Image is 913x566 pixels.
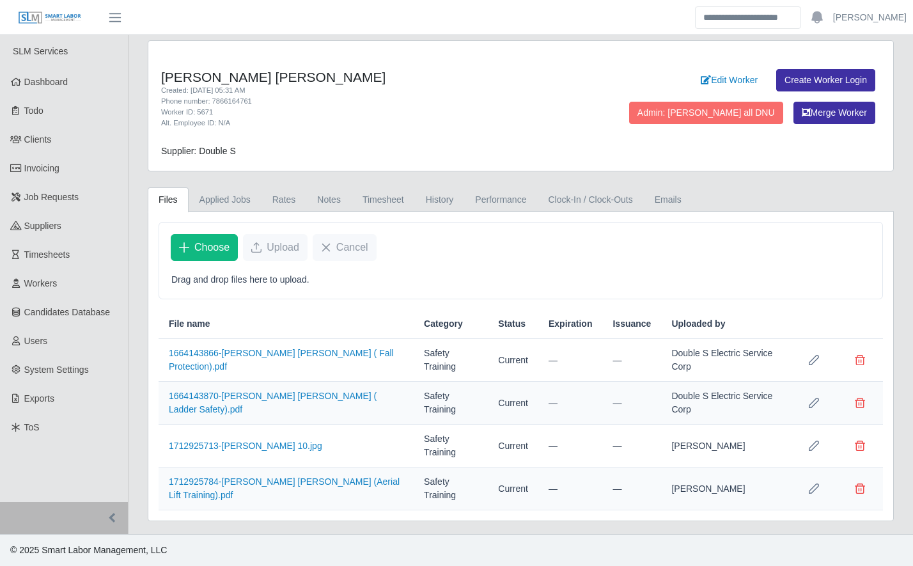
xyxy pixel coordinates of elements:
button: Row Edit [801,476,827,501]
a: Rates [261,187,307,212]
span: Choose [194,240,230,255]
span: File name [169,317,210,331]
div: Worker ID: 5671 [161,107,573,118]
td: — [602,425,661,468]
td: — [602,468,661,510]
div: Phone number: 7866164761 [161,96,573,107]
td: Safety Training [414,339,488,382]
td: [PERSON_NAME] [661,468,791,510]
span: Users [24,336,48,346]
td: Safety Training [414,382,488,425]
a: Create Worker Login [776,69,875,91]
button: Row Edit [801,347,827,373]
div: Alt. Employee ID: N/A [161,118,573,129]
span: Category [424,317,463,331]
a: Notes [306,187,352,212]
a: Edit Worker [692,69,766,91]
button: Delete file [847,476,873,501]
button: Delete file [847,390,873,416]
td: Double S Electric Service Corp [661,382,791,425]
span: ToS [24,422,40,432]
a: Performance [464,187,537,212]
button: Delete file [847,433,873,459]
span: Expiration [549,317,592,331]
span: Upload [267,240,299,255]
button: Cancel [313,234,377,261]
span: Workers [24,278,58,288]
a: Files [148,187,189,212]
a: 1712925713-[PERSON_NAME] 10.jpg [169,441,322,451]
a: [PERSON_NAME] [833,11,907,24]
span: Exports [24,393,54,404]
a: 1664143866-[PERSON_NAME] [PERSON_NAME] ( Fall Protection).pdf [169,348,394,372]
td: Safety Training [414,425,488,468]
span: Timesheets [24,249,70,260]
h4: [PERSON_NAME] [PERSON_NAME] [161,69,573,85]
td: Safety Training [414,468,488,510]
button: Row Edit [801,390,827,416]
a: 1712925784-[PERSON_NAME] [PERSON_NAME] (Aerial Lift Training).pdf [169,476,400,500]
span: Cancel [336,240,368,255]
td: Double S Electric Service Corp [661,339,791,382]
td: — [538,425,602,468]
input: Search [695,6,801,29]
img: SLM Logo [18,11,82,25]
span: Uploaded by [671,317,725,331]
td: — [602,339,661,382]
span: Supplier: Double S [161,146,236,156]
span: © 2025 Smart Labor Management, LLC [10,545,167,555]
span: Status [498,317,526,331]
span: Suppliers [24,221,61,231]
td: — [538,468,602,510]
td: Current [488,425,538,468]
a: 1664143870-[PERSON_NAME] [PERSON_NAME] ( Ladder Safety).pdf [169,391,377,414]
a: Timesheet [352,187,415,212]
div: Created: [DATE] 05:31 AM [161,85,573,96]
a: Applied Jobs [189,187,261,212]
span: Issuance [613,317,651,331]
td: Current [488,382,538,425]
td: [PERSON_NAME] [661,425,791,468]
button: Row Edit [801,433,827,459]
a: Emails [644,187,692,212]
span: SLM Services [13,46,68,56]
a: Clock-In / Clock-Outs [537,187,643,212]
span: System Settings [24,365,89,375]
button: Merge Worker [793,102,875,124]
button: Choose [171,234,238,261]
span: Todo [24,106,43,116]
td: — [538,339,602,382]
td: — [538,382,602,425]
button: Upload [243,234,308,261]
span: Candidates Database [24,307,111,317]
span: Dashboard [24,77,68,87]
span: Job Requests [24,192,79,202]
td: Current [488,339,538,382]
a: History [415,187,465,212]
button: Admin: [PERSON_NAME] all DNU [629,102,783,124]
span: Invoicing [24,163,59,173]
span: Clients [24,134,52,145]
td: Current [488,468,538,510]
p: Drag and drop files here to upload. [171,273,870,287]
td: — [602,382,661,425]
button: Delete file [847,347,873,373]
